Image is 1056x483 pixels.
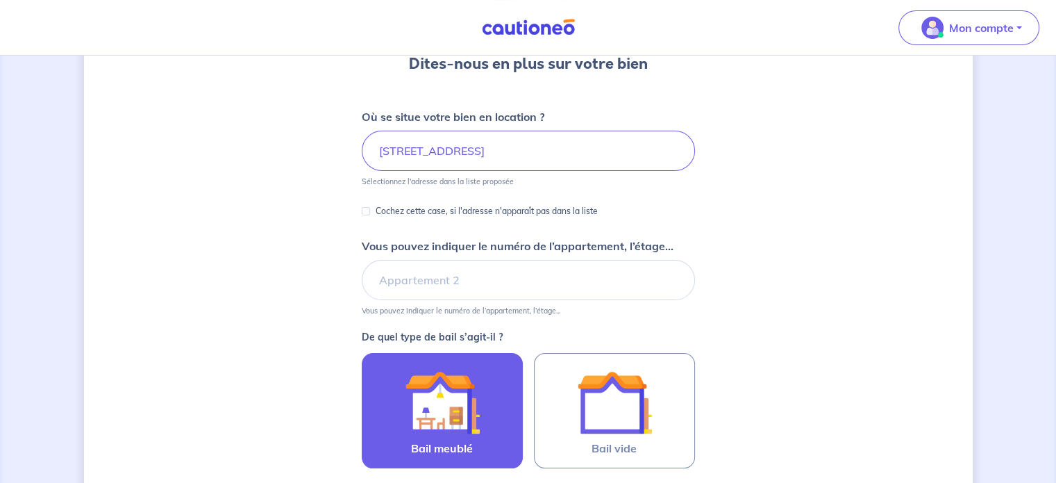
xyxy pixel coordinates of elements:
h3: Dites-nous en plus sur votre bien [409,53,648,75]
span: Bail meublé [411,440,473,457]
span: Bail vide [592,440,637,457]
img: Cautioneo [476,19,580,36]
p: De quel type de bail s’agit-il ? [362,332,695,342]
button: illu_account_valid_menu.svgMon compte [898,10,1039,45]
p: Où se situe votre bien en location ? [362,108,544,125]
img: illu_empty_lease.svg [577,365,652,440]
p: Vous pouvez indiquer le numéro de l’appartement, l’étage... [362,306,560,316]
p: Cochez cette case, si l'adresse n'apparaît pas dans la liste [376,203,598,220]
img: illu_account_valid_menu.svg [921,17,944,39]
input: 2 rue de paris, 59000 lille [362,131,695,171]
img: illu_furnished_lease.svg [405,365,480,440]
input: Appartement 2 [362,260,695,300]
p: Vous pouvez indiquer le numéro de l’appartement, l’étage... [362,238,673,254]
p: Mon compte [949,19,1014,36]
p: Sélectionnez l'adresse dans la liste proposée [362,177,514,186]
